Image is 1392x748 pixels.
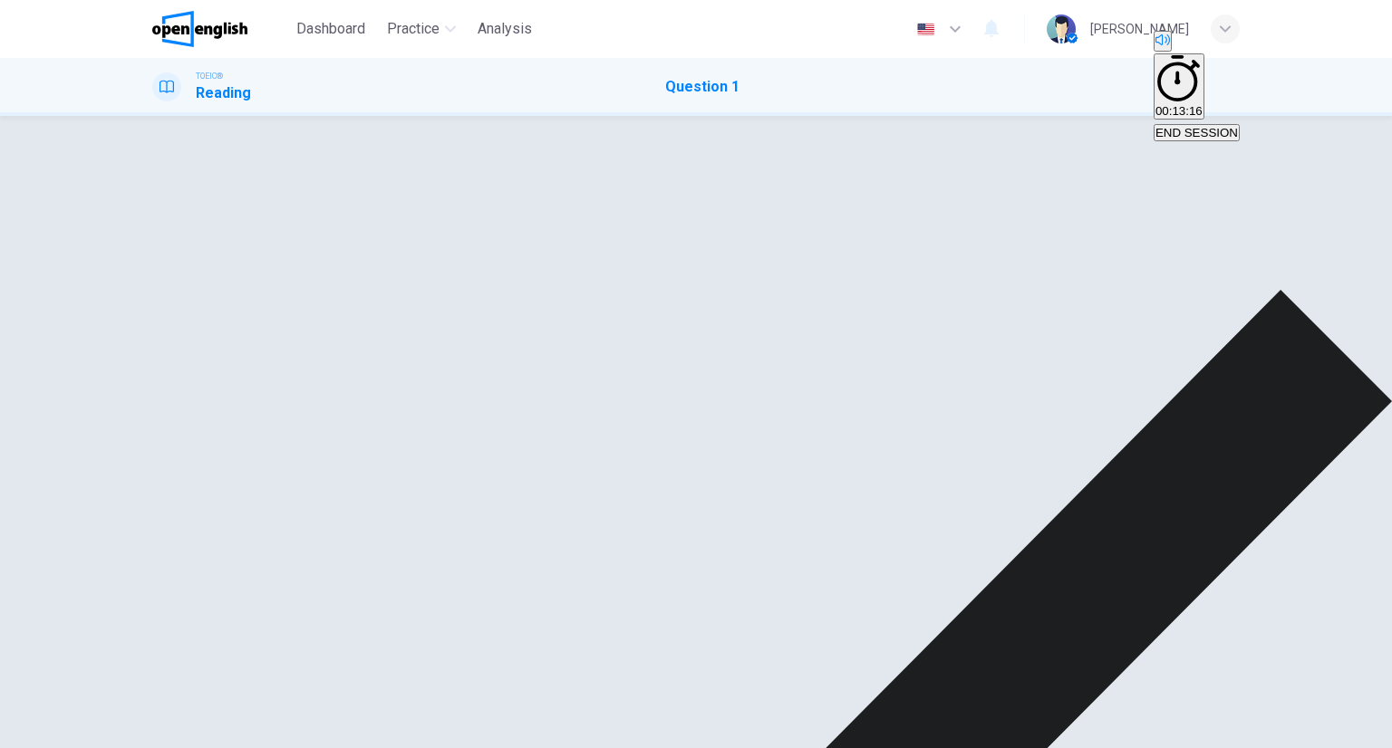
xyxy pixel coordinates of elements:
div: Hide [1154,53,1240,122]
span: TOEIC® [196,70,223,82]
span: Analysis [478,18,532,40]
span: Dashboard [296,18,365,40]
a: OpenEnglish logo [152,11,289,47]
div: [PERSON_NAME] [1090,18,1189,40]
div: Mute [1154,31,1240,53]
button: END SESSION [1154,124,1240,141]
h1: Question 1 [665,76,739,98]
span: END SESSION [1155,126,1238,139]
button: Dashboard [289,13,372,45]
button: 00:13:16 [1154,53,1204,120]
button: Practice [380,13,463,45]
span: Practice [387,18,440,40]
h1: Reading [196,82,251,104]
button: Analysis [470,13,539,45]
span: 00:13:16 [1155,104,1203,118]
img: en [914,23,937,36]
img: Profile picture [1047,14,1076,43]
img: OpenEnglish logo [152,11,247,47]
